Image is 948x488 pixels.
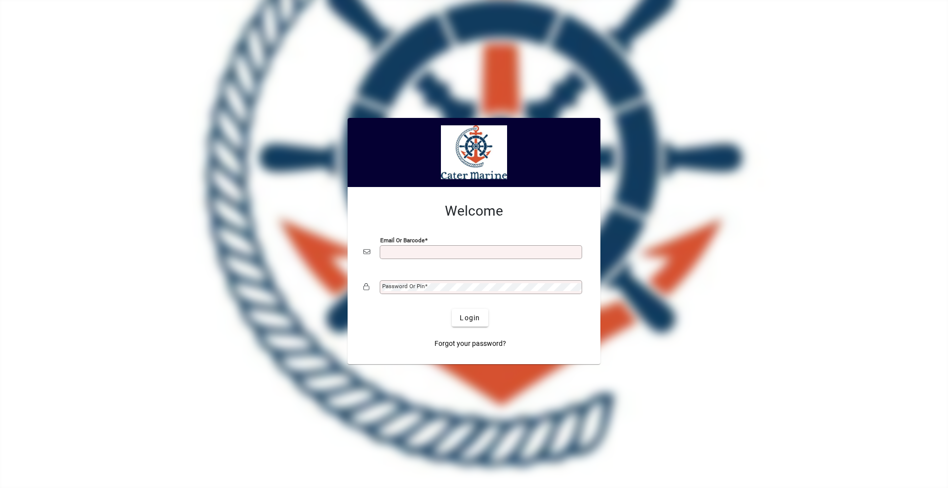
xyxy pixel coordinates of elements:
[434,338,506,349] span: Forgot your password?
[452,309,488,327] button: Login
[382,283,425,290] mat-label: Password or Pin
[363,203,585,220] h2: Welcome
[431,335,510,352] a: Forgot your password?
[380,237,425,244] mat-label: Email or Barcode
[460,313,480,323] span: Login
